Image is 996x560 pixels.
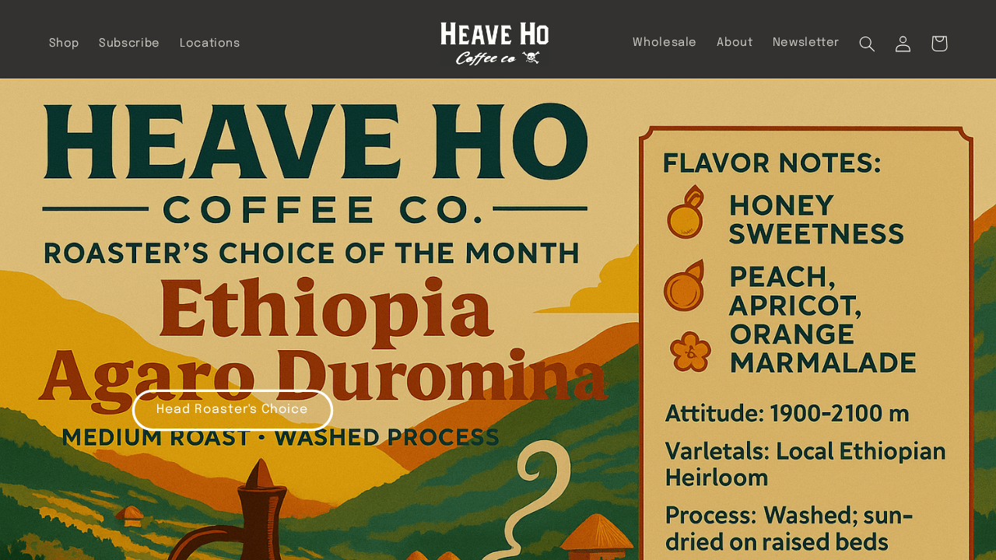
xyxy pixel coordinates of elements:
span: Locations [180,37,240,51]
a: Newsletter [763,26,850,60]
a: Locations [170,26,250,61]
a: Subscribe [89,26,170,61]
a: About [707,26,763,60]
span: Newsletter [773,36,840,51]
span: About [717,36,752,51]
a: Head Roaster's Choice [132,390,333,431]
span: Shop [49,37,80,51]
summary: Search [850,26,886,61]
img: Heave Ho Coffee Co [440,22,549,66]
a: Shop [39,26,89,61]
span: Subscribe [99,37,160,51]
span: Wholesale [633,36,697,51]
a: Wholesale [623,26,707,60]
